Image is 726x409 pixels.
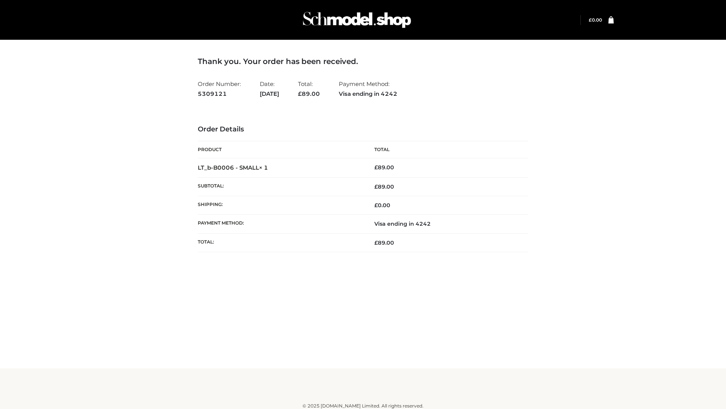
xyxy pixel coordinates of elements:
[363,141,528,158] th: Total
[198,77,241,100] li: Order Number:
[198,57,528,66] h3: Thank you. Your order has been received.
[374,202,390,209] bdi: 0.00
[198,215,363,233] th: Payment method:
[300,5,414,35] img: Schmodel Admin 964
[260,89,279,99] strong: [DATE]
[589,17,602,23] bdi: 0.00
[198,89,241,99] strong: 5309121
[339,89,397,99] strong: Visa ending in 4242
[259,164,268,171] strong: × 1
[298,90,302,97] span: £
[260,77,279,100] li: Date:
[374,183,394,190] span: 89.00
[198,177,363,196] th: Subtotal:
[374,164,378,171] span: £
[374,164,394,171] bdi: 89.00
[298,77,320,100] li: Total:
[589,17,602,23] a: £0.00
[298,90,320,97] span: 89.00
[374,239,378,246] span: £
[374,239,394,246] span: 89.00
[374,183,378,190] span: £
[374,202,378,209] span: £
[198,196,363,215] th: Shipping:
[363,215,528,233] td: Visa ending in 4242
[198,141,363,158] th: Product
[198,233,363,252] th: Total:
[198,164,268,171] strong: LT_b-B0006 - SMALL
[198,125,528,134] h3: Order Details
[339,77,397,100] li: Payment Method:
[589,17,592,23] span: £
